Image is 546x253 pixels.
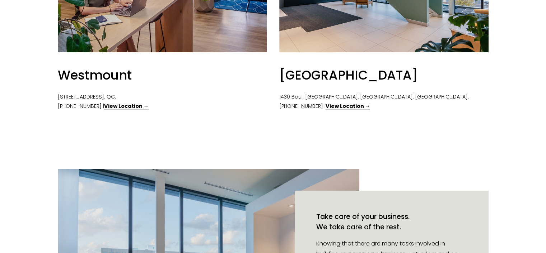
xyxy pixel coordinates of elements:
[326,102,370,110] a: View Location →
[279,92,489,111] p: 1430 Boul. [GEOGRAPHIC_DATA], [GEOGRAPHIC_DATA], [GEOGRAPHIC_DATA]. [PHONE_NUMBER] |
[58,66,132,84] h3: Westmount
[58,92,267,111] p: [STREET_ADDRESS]. QC. [PHONE_NUMBER] |
[104,102,149,110] a: View Location →
[279,66,418,84] h3: [GEOGRAPHIC_DATA]
[316,212,410,232] h4: Take care of your business. We take care of the rest.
